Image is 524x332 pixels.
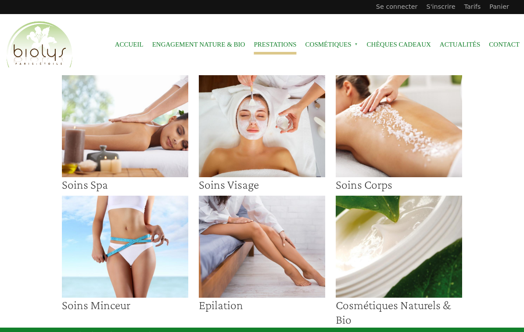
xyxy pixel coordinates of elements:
[254,35,296,55] a: Prestations
[4,20,75,70] img: Accueil
[62,298,188,313] h3: Soins Minceur
[199,298,325,313] h3: Epilation
[305,35,358,55] span: Cosmétiques
[152,35,245,55] a: Engagement Nature & Bio
[355,43,358,46] span: »
[199,177,325,192] h3: Soins Visage
[440,35,481,55] a: Actualités
[115,35,144,55] a: Accueil
[336,177,462,192] h3: Soins Corps
[62,196,188,298] img: Soins Minceur
[336,196,462,298] img: Cosmétiques Naturels & Bio
[199,75,325,177] img: Soins visage institut biolys paris
[336,298,462,327] h3: Cosmétiques Naturels & Bio
[199,196,325,298] img: Epilation
[62,177,188,192] h3: Soins Spa
[489,35,520,55] a: Contact
[367,35,431,55] a: Chèques cadeaux
[62,75,188,177] img: soins spa institut biolys paris
[336,75,462,177] img: Soins Corps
